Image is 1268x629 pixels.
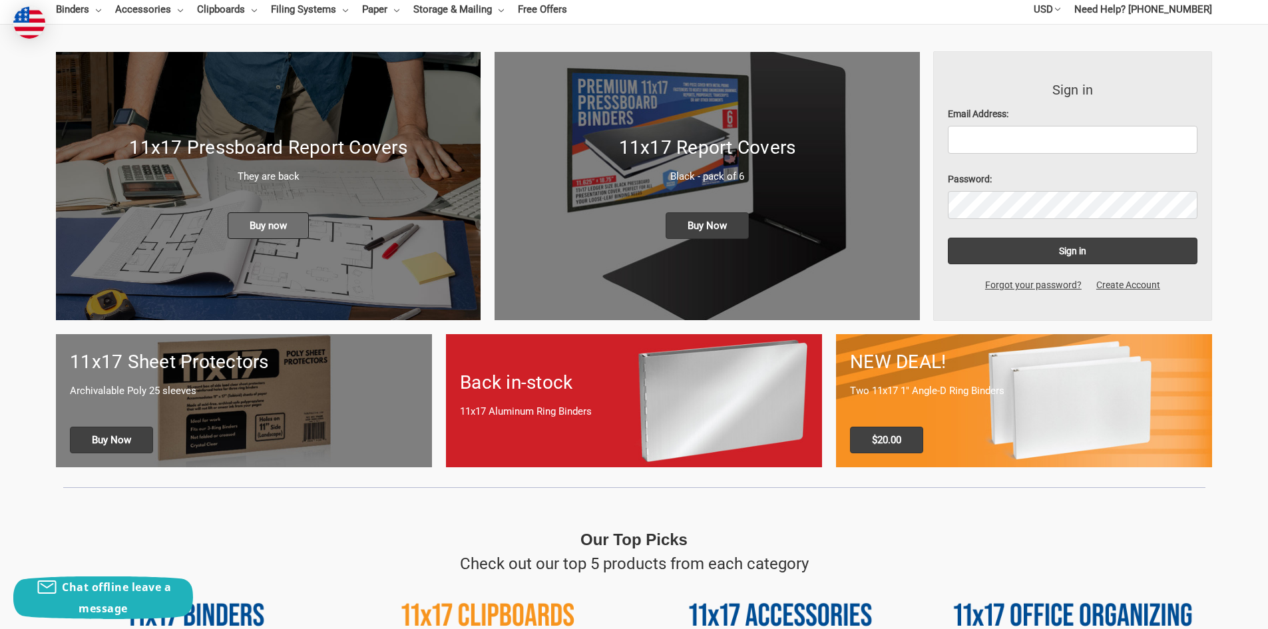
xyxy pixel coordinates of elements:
[13,7,45,39] img: duty and tax information for United States
[509,169,905,184] p: Black - pack of 6
[56,334,432,467] a: 11x17 sheet protectors 11x17 Sheet Protectors Archivalable Poly 25 sleeves Buy Now
[509,134,905,162] h1: 11x17 Report Covers
[460,369,808,397] h1: Back in-stock
[446,334,822,467] a: Back in-stock 11x17 Aluminum Ring Binders
[70,383,418,399] p: Archivalable Poly 25 sleeves
[948,107,1198,121] label: Email Address:
[56,52,481,320] img: New 11x17 Pressboard Binders
[850,348,1198,376] h1: NEW DEAL!
[978,278,1089,292] a: Forgot your password?
[850,427,923,453] span: $20.00
[70,348,418,376] h1: 11x17 Sheet Protectors
[836,334,1212,467] a: 11x17 Binder 2-pack only $20.00 NEW DEAL! Two 11x17 1" Angle-D Ring Binders $20.00
[580,528,688,552] p: Our Top Picks
[70,134,467,162] h1: 11x17 Pressboard Report Covers
[666,212,749,239] span: Buy Now
[460,404,808,419] p: 11x17 Aluminum Ring Binders
[228,212,309,239] span: Buy now
[948,238,1198,264] input: Sign in
[495,52,919,320] img: 11x17 Report Covers
[56,52,481,320] a: New 11x17 Pressboard Binders 11x17 Pressboard Report Covers They are back Buy now
[948,80,1198,100] h3: Sign in
[13,576,193,619] button: Chat offline leave a message
[495,52,919,320] a: 11x17 Report Covers 11x17 Report Covers Black - pack of 6 Buy Now
[850,383,1198,399] p: Two 11x17 1" Angle-D Ring Binders
[70,427,153,453] span: Buy Now
[62,580,171,616] span: Chat offline leave a message
[460,552,809,576] p: Check out our top 5 products from each category
[948,172,1198,186] label: Password:
[70,169,467,184] p: They are back
[1089,278,1167,292] a: Create Account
